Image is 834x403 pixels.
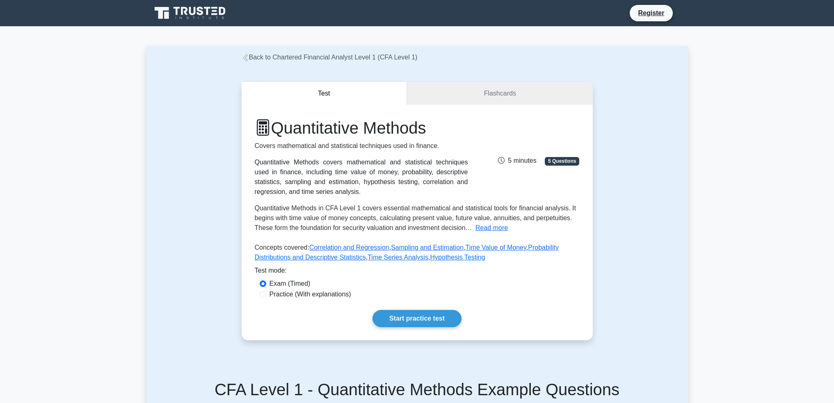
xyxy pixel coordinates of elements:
div: Test mode: [255,266,580,279]
a: Hypothesis Testing [430,254,485,261]
span: Quantitative Methods in CFA Level 1 covers essential mathematical and statistical tools for finan... [255,205,576,231]
a: Correlation and Regression [309,244,389,251]
span: 5 Questions [545,157,579,165]
div: Quantitative Methods covers mathematical and statistical techniques used in finance, including ti... [255,157,468,197]
a: Time Series Analysis [368,254,428,261]
button: Test [242,82,407,105]
a: Flashcards [407,82,592,105]
span: 5 minutes [498,157,536,164]
button: Read more [475,223,508,233]
a: Register [633,8,669,18]
h5: CFA Level 1 - Quantitative Methods Example Questions [156,380,678,399]
label: Exam (Timed) [270,279,311,289]
h1: Quantitative Methods [255,118,468,138]
a: Sampling and Estimation [391,244,464,251]
p: Covers mathematical and statistical techniques used in finance. [255,141,468,151]
a: Start practice test [372,310,462,327]
p: Concepts covered: , , , , , [255,243,580,266]
label: Practice (With explanations) [270,289,351,299]
a: Time Value of Money [466,244,526,251]
a: Back to Chartered Financial Analyst Level 1 (CFA Level 1) [242,54,418,61]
